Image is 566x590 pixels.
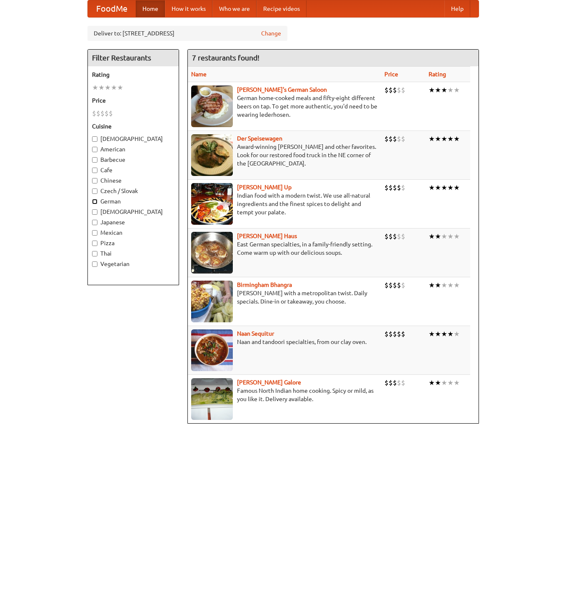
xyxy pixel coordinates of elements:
[435,232,441,241] li: ★
[92,178,97,183] input: Chinese
[191,71,207,78] a: Name
[237,330,274,337] a: Naan Sequitur
[92,220,97,225] input: Japanese
[447,329,454,339] li: ★
[191,94,378,119] p: German home-cooked meals and fifty-eight different beers on tap. To get more authentic, you'd nee...
[98,83,105,92] li: ★
[393,232,397,241] li: $
[429,85,435,95] li: ★
[237,233,297,239] a: [PERSON_NAME] Haus
[191,143,378,168] p: Award-winning [PERSON_NAME] and other favorites. Look for our restored food truck in the NE corne...
[393,183,397,192] li: $
[92,147,97,152] input: American
[454,134,460,143] li: ★
[389,232,393,241] li: $
[87,26,287,41] div: Deliver to: [STREET_ADDRESS]
[454,378,460,387] li: ★
[88,0,136,17] a: FoodMe
[237,86,327,93] a: [PERSON_NAME]'s German Saloon
[441,134,447,143] li: ★
[435,183,441,192] li: ★
[92,83,98,92] li: ★
[401,85,405,95] li: $
[429,71,446,78] a: Rating
[454,85,460,95] li: ★
[92,251,97,256] input: Thai
[92,166,175,174] label: Cafe
[393,378,397,387] li: $
[435,378,441,387] li: ★
[92,249,175,258] label: Thai
[237,135,282,142] a: Der Speisewagen
[88,50,179,66] h4: Filter Restaurants
[441,183,447,192] li: ★
[92,230,97,236] input: Mexican
[447,232,454,241] li: ★
[389,134,393,143] li: $
[454,329,460,339] li: ★
[429,281,435,290] li: ★
[237,184,292,191] a: [PERSON_NAME] Up
[191,378,233,420] img: currygalore.jpg
[92,197,175,206] label: German
[441,232,447,241] li: ★
[401,329,405,339] li: $
[261,29,281,38] a: Change
[401,281,405,290] li: $
[435,85,441,95] li: ★
[92,199,97,204] input: German
[237,281,292,288] a: Birmingham Bhangra
[92,157,97,163] input: Barbecue
[92,145,175,153] label: American
[109,109,113,118] li: $
[454,183,460,192] li: ★
[397,281,401,290] li: $
[454,281,460,290] li: ★
[397,232,401,241] li: $
[435,329,441,339] li: ★
[191,338,378,346] p: Naan and tandoori specialties, from our clay oven.
[401,378,405,387] li: $
[136,0,165,17] a: Home
[165,0,212,17] a: How it works
[447,134,454,143] li: ★
[447,183,454,192] li: ★
[191,191,378,216] p: Indian food with a modern twist. We use all-natural ingredients and the finest spices to delight ...
[389,378,393,387] li: $
[384,71,398,78] a: Price
[393,281,397,290] li: $
[191,183,233,225] img: curryup.jpg
[192,54,259,62] ng-pluralize: 7 restaurants found!
[384,281,389,290] li: $
[389,329,393,339] li: $
[447,281,454,290] li: ★
[397,85,401,95] li: $
[397,378,401,387] li: $
[92,168,97,173] input: Cafe
[444,0,470,17] a: Help
[401,183,405,192] li: $
[257,0,307,17] a: Recipe videos
[429,134,435,143] li: ★
[393,134,397,143] li: $
[384,85,389,95] li: $
[429,183,435,192] li: ★
[401,232,405,241] li: $
[447,85,454,95] li: ★
[429,232,435,241] li: ★
[92,228,175,237] label: Mexican
[237,379,301,386] a: [PERSON_NAME] Galore
[389,183,393,192] li: $
[393,329,397,339] li: $
[92,176,175,185] label: Chinese
[191,329,233,371] img: naansequitur.jpg
[92,96,175,105] h5: Price
[191,289,378,306] p: [PERSON_NAME] with a metropolitan twist. Daily specials. Dine-in or takeaway, you choose.
[92,136,97,142] input: [DEMOGRAPHIC_DATA]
